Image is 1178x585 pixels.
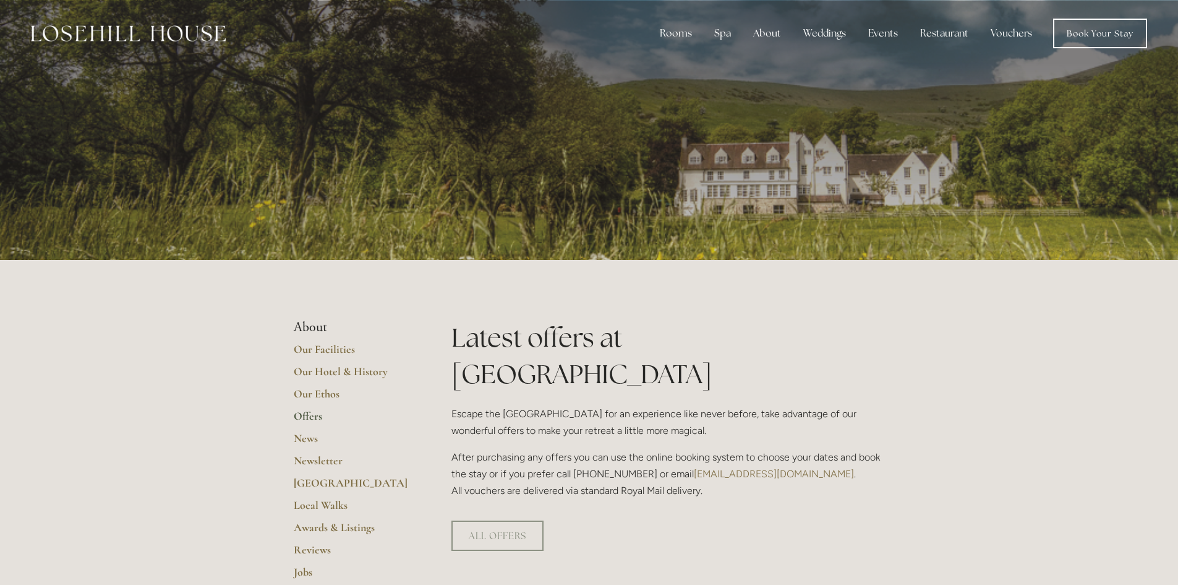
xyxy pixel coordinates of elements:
[294,387,412,409] a: Our Ethos
[694,468,854,480] a: [EMAIL_ADDRESS][DOMAIN_NAME]
[294,431,412,454] a: News
[793,21,856,46] div: Weddings
[451,405,885,439] p: Escape the [GEOGRAPHIC_DATA] for an experience like never before, take advantage of our wonderful...
[1053,19,1147,48] a: Book Your Stay
[910,21,978,46] div: Restaurant
[743,21,791,46] div: About
[294,521,412,543] a: Awards & Listings
[704,21,741,46] div: Spa
[650,21,702,46] div: Rooms
[294,319,412,336] li: About
[451,521,544,551] a: ALL OFFERS
[31,25,226,41] img: Losehill House
[858,21,908,46] div: Events
[294,476,412,498] a: [GEOGRAPHIC_DATA]
[294,543,412,565] a: Reviews
[981,21,1042,46] a: Vouchers
[294,365,412,387] a: Our Hotel & History
[294,409,412,431] a: Offers
[294,342,412,365] a: Our Facilities
[451,319,885,392] h1: Latest offers at [GEOGRAPHIC_DATA]
[294,454,412,476] a: Newsletter
[451,449,885,500] p: After purchasing any offers you can use the online booking system to choose your dates and book t...
[294,498,412,521] a: Local Walks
